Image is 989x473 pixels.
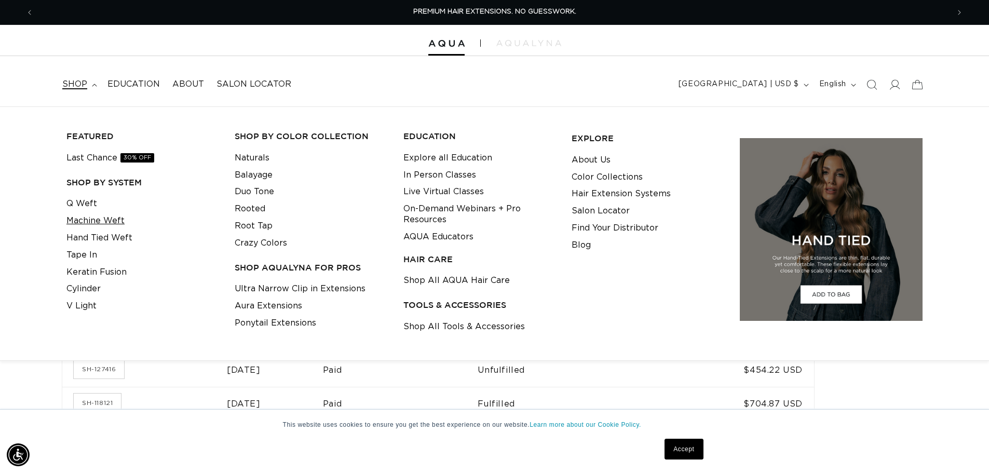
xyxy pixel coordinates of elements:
td: Unfulfilled [478,353,663,387]
summary: shop [56,73,101,96]
a: Naturals [235,150,269,167]
h3: TOOLS & ACCESSORIES [403,300,556,310]
time: [DATE] [227,366,261,374]
a: Salon Locator [572,202,630,220]
a: Machine Weft [66,212,125,229]
a: Live Virtual Classes [403,183,484,200]
a: Order number SH-127416 [74,360,124,379]
a: Accept [665,439,703,460]
a: Ponytail Extensions [235,315,316,332]
span: [GEOGRAPHIC_DATA] | USD $ [679,79,799,90]
a: Ultra Narrow Clip in Extensions [235,280,365,298]
a: Blog [572,237,591,254]
a: Education [101,73,166,96]
a: Cylinder [66,280,101,298]
span: shop [62,79,87,90]
a: Last Chance30% OFF [66,150,154,167]
button: English [813,75,860,94]
span: 30% OFF [120,153,154,163]
a: Tape In [66,247,97,264]
time: [DATE] [227,400,261,408]
a: Learn more about our Cookie Policy. [530,421,641,428]
a: About [166,73,210,96]
div: Accessibility Menu [7,443,30,466]
a: Balayage [235,167,273,184]
p: This website uses cookies to ensure you get the best experience on our website. [283,420,707,429]
a: V Light [66,298,97,315]
img: aqualyna.com [496,40,561,46]
span: Salon Locator [216,79,291,90]
summary: Search [860,73,883,96]
a: About Us [572,152,611,169]
td: $704.87 USD [663,387,814,421]
a: AQUA Educators [403,228,473,246]
h3: Shop AquaLyna for Pros [235,262,387,273]
h3: SHOP BY SYSTEM [66,177,219,188]
h3: Shop by Color Collection [235,131,387,142]
a: Q Weft [66,195,97,212]
span: PREMIUM HAIR EXTENSIONS. NO GUESSWORK. [413,8,576,15]
h3: HAIR CARE [403,254,556,265]
a: Root Tap [235,218,273,235]
td: $454.22 USD [663,353,814,387]
a: Keratin Fusion [66,264,127,281]
td: Fulfilled [478,387,663,421]
h3: EXPLORE [572,133,724,144]
a: Duo Tone [235,183,274,200]
button: Previous announcement [18,3,41,22]
a: Find Your Distributor [572,220,658,237]
span: About [172,79,204,90]
h3: FEATURED [66,131,219,142]
a: Shop All AQUA Hair Care [403,272,510,289]
a: In Person Classes [403,167,476,184]
a: Order number SH-118121 [74,394,121,412]
a: Salon Locator [210,73,297,96]
a: Hair Extension Systems [572,185,671,202]
button: Next announcement [948,3,971,22]
iframe: Chat Widget [937,423,989,473]
a: Explore all Education [403,150,492,167]
span: English [819,79,846,90]
a: Shop All Tools & Accessories [403,318,525,335]
img: Aqua Hair Extensions [428,40,465,47]
a: Crazy Colors [235,235,287,252]
a: Color Collections [572,169,643,186]
td: Paid [323,353,478,387]
a: On-Demand Webinars + Pro Resources [403,200,556,228]
td: Paid [323,387,478,421]
h3: EDUCATION [403,131,556,142]
span: Education [107,79,160,90]
a: Aura Extensions [235,298,302,315]
a: Hand Tied Weft [66,229,132,247]
a: Rooted [235,200,265,218]
button: [GEOGRAPHIC_DATA] | USD $ [672,75,813,94]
